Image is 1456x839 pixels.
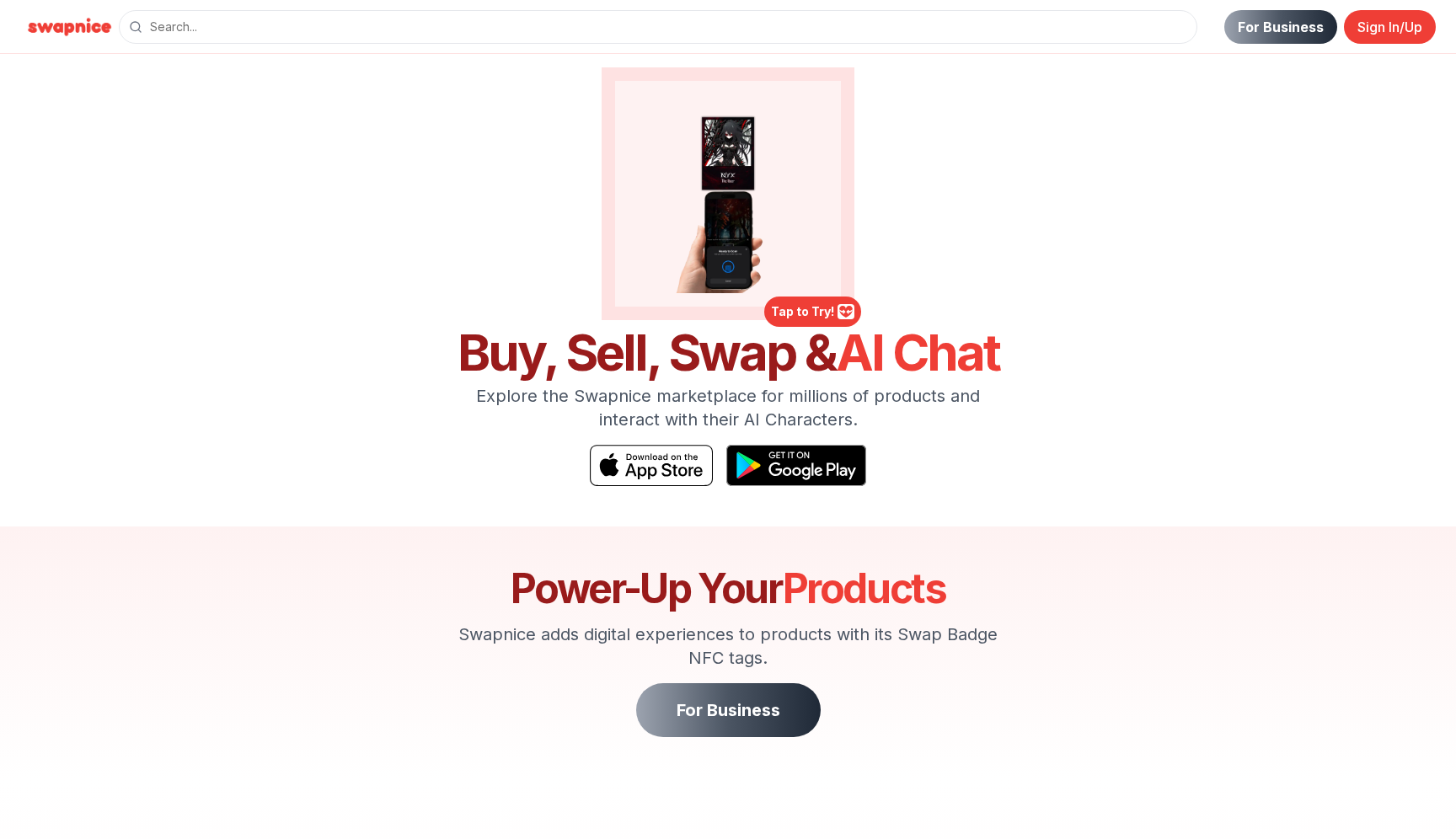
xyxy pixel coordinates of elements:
[1344,10,1436,44] a: Sign In/Up
[445,623,1011,670] p: Swapnice adds digital experiences to products with its Swap Badge NFC tags.
[1224,10,1337,44] a: For Business
[636,683,821,737] a: For Business
[726,445,866,486] img: Get it on Google Play
[783,564,946,613] span: Products
[119,10,1197,44] input: Search...
[836,322,999,382] span: AI Chat
[629,94,827,293] img: NFC Scan Demonstration
[590,445,713,486] img: Download Swapnice on the App Store
[20,13,119,40] img: Swapnice Logo
[445,384,1011,431] p: Explore the Swapnice marketplace for millions of products and interact with their AI Characters.
[445,327,1011,377] h1: Buy, Sell, Swap &
[445,569,1011,609] h2: Power-Up Your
